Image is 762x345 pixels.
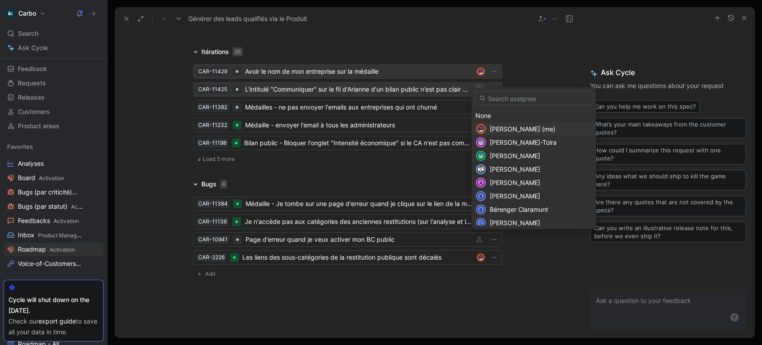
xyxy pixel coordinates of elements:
[477,219,485,227] div: C
[475,110,592,121] div: None
[490,165,540,173] span: [PERSON_NAME]
[490,139,557,146] span: [PERSON_NAME]-Tolra
[477,165,485,173] img: avatar
[477,206,485,214] div: B
[477,179,485,187] div: A
[490,125,555,133] span: [PERSON_NAME] (me)
[477,139,485,147] img: avatar
[490,206,548,213] span: Bérenger Claramunt
[490,192,540,200] span: [PERSON_NAME]
[477,192,485,200] div: B
[477,152,485,160] img: avatar
[477,125,485,133] img: avatar
[490,152,540,160] span: [PERSON_NAME]
[490,179,540,186] span: [PERSON_NAME]
[490,219,540,227] span: [PERSON_NAME]
[475,91,592,105] input: Search assignee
